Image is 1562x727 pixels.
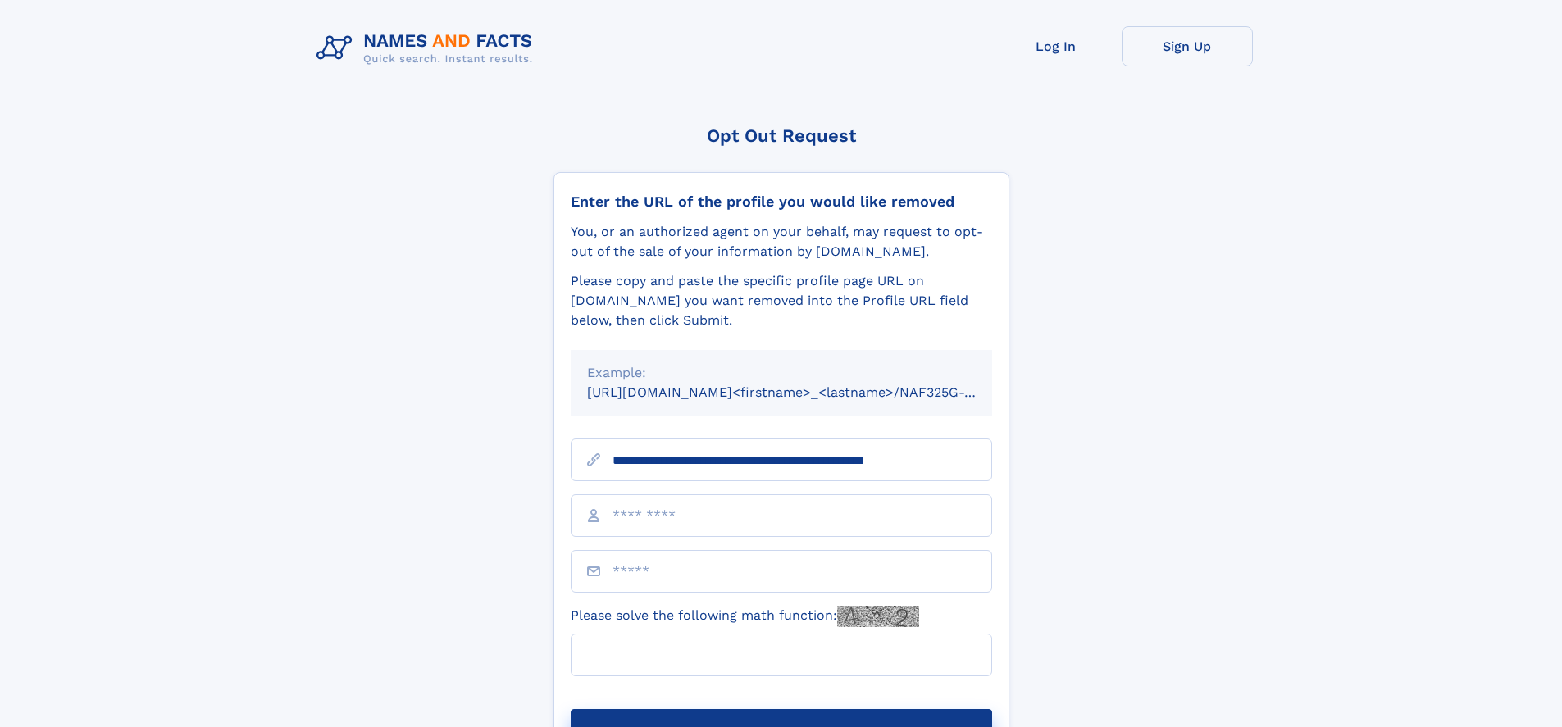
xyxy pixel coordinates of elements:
img: Logo Names and Facts [310,26,546,70]
div: You, or an authorized agent on your behalf, may request to opt-out of the sale of your informatio... [571,222,992,261]
label: Please solve the following math function: [571,606,919,627]
div: Please copy and paste the specific profile page URL on [DOMAIN_NAME] you want removed into the Pr... [571,271,992,330]
div: Opt Out Request [553,125,1009,146]
small: [URL][DOMAIN_NAME]<firstname>_<lastname>/NAF325G-xxxxxxxx [587,384,1023,400]
a: Log In [990,26,1122,66]
div: Example: [587,363,976,383]
div: Enter the URL of the profile you would like removed [571,193,992,211]
a: Sign Up [1122,26,1253,66]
